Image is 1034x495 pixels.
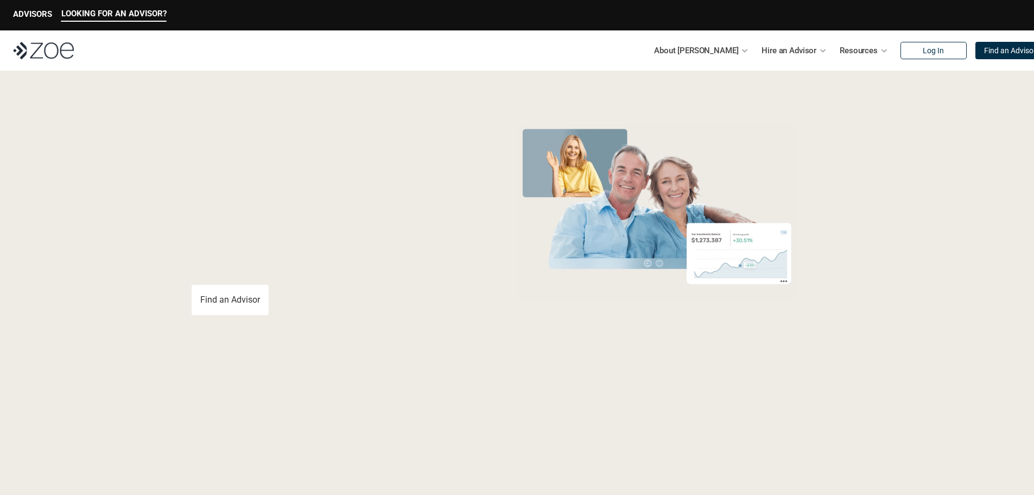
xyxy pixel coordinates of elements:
p: Hire an Advisor [762,42,816,59]
p: Loremipsum: *DolOrsi Ametconsecte adi Eli Seddoeius tem inc utlaboreet. Dol 0402 MagNaal Enimadmi... [26,454,1008,493]
a: Log In [900,42,967,59]
p: Log In [923,46,944,55]
p: LOOKING FOR AN ADVISOR? [61,9,167,18]
em: The information in the visuals above is for illustrative purposes only and does not represent an ... [506,307,808,313]
p: Find an Advisor [200,295,260,305]
img: Zoe Financial Hero Image [512,124,802,300]
span: with a Financial Advisor [192,156,411,235]
p: About [PERSON_NAME] [654,42,738,59]
p: Resources [840,42,878,59]
span: Grow Your Wealth [192,120,433,162]
p: ADVISORS [13,9,52,19]
p: You deserve an advisor you can trust. [PERSON_NAME], hire, and invest with vetted, fiduciary, fin... [192,246,472,272]
a: Find an Advisor [192,285,269,315]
